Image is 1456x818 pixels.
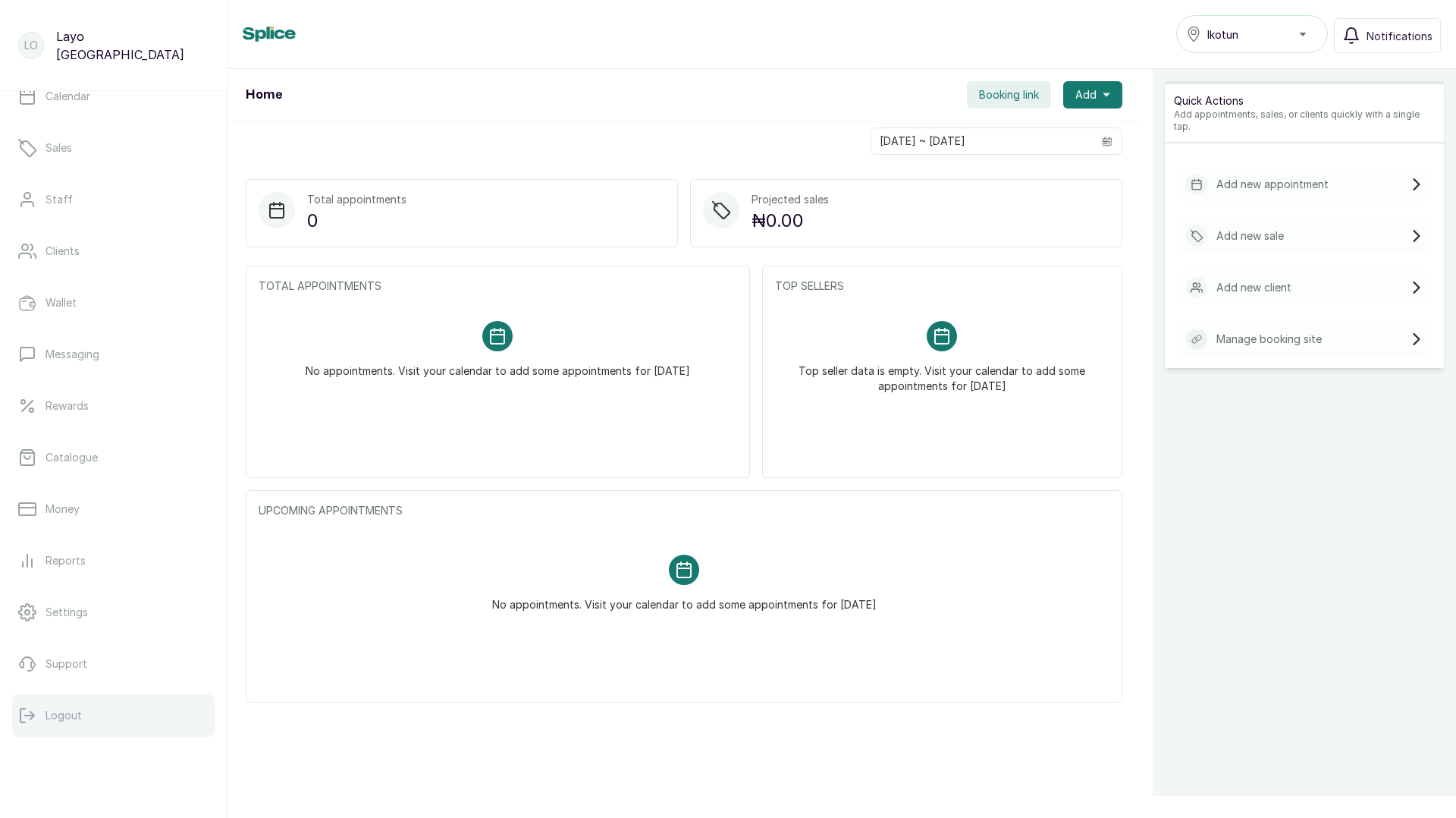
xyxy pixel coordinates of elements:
[1174,93,1435,109] p: Quick Actions
[12,282,215,324] a: Wallet
[306,351,690,379] p: No appointments. Visit your calendar to add some appointments for [DATE]
[1216,228,1284,244] p: Add new sale
[45,140,72,156] p: Sales
[12,127,215,169] a: Sales
[56,27,209,64] p: Layo [GEOGRAPHIC_DATA]
[45,656,87,672] p: Support
[12,230,215,272] a: Clients
[45,347,99,362] p: Messaging
[12,540,215,582] a: Reports
[45,450,98,465] p: Catalogue
[45,295,77,310] p: Wallet
[793,351,1091,394] p: Top seller data is empty. Visit your calendar to add some appointments for [DATE]
[12,488,215,530] a: Money
[45,502,80,517] p: Money
[871,128,1093,154] input: Select date
[12,385,215,427] a: Rewards
[1075,87,1097,102] span: Add
[1367,28,1432,44] span: Notifications
[12,694,215,737] button: Logout
[1102,136,1112,146] svg: calendar
[45,192,73,207] p: Staff
[45,398,89,414] p: Rewards
[1063,81,1122,109] button: Add
[246,86,282,104] h1: Home
[752,207,829,234] p: ₦0.00
[45,605,88,620] p: Settings
[967,81,1051,109] button: Booking link
[492,585,877,612] p: No appointments. Visit your calendar to add some appointments for [DATE]
[752,192,829,207] p: Projected sales
[307,207,406,234] p: 0
[1216,177,1329,192] p: Add new appointment
[12,178,215,221] a: Staff
[12,333,215,376] a: Messaging
[1216,332,1322,347] p: Manage booking site
[1216,280,1291,295] p: Add new client
[307,192,406,207] p: Total appointments
[45,708,82,723] p: Logout
[259,503,1109,518] p: UPCOMING APPOINTMENTS
[259,278,737,294] p: TOTAL APPOINTMENTS
[12,75,215,118] a: Calendar
[24,38,38,53] p: LO
[1334,18,1441,53] button: Notifications
[1176,15,1328,53] button: Ikotun
[12,591,215,634] a: Settings
[979,87,1039,102] span: Booking link
[45,244,80,259] p: Clients
[12,643,215,685] a: Support
[775,278,1109,294] p: TOP SELLERS
[45,89,90,104] p: Calendar
[12,436,215,479] a: Catalogue
[1207,27,1238,42] span: Ikotun
[45,553,86,568] p: Reports
[1174,109,1435,133] p: Add appointments, sales, or clients quickly with a single tap.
